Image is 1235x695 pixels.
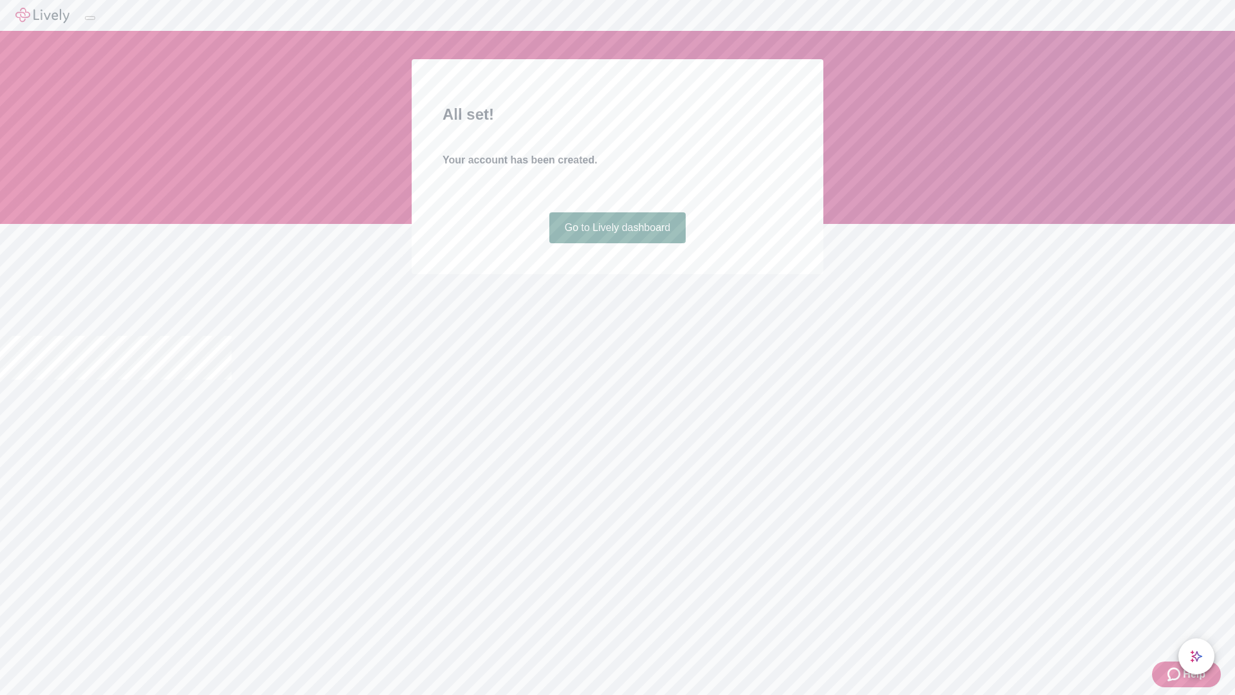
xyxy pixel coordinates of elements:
[1152,662,1221,687] button: Zendesk support iconHelp
[85,16,95,20] button: Log out
[1190,650,1203,663] svg: Lively AI Assistant
[443,103,792,126] h2: All set!
[443,153,792,168] h4: Your account has been created.
[1183,667,1205,682] span: Help
[1167,667,1183,682] svg: Zendesk support icon
[549,212,686,243] a: Go to Lively dashboard
[1178,638,1214,674] button: chat
[15,8,69,23] img: Lively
